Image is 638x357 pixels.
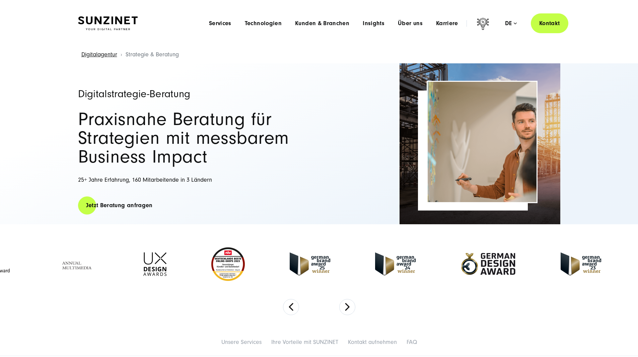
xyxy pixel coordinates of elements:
img: German-Brand-Award - fullservice digital agentur SUNZINET [375,252,416,276]
a: Kontakt aufnehmen [348,339,397,346]
a: Jetzt Beratung anfragen [78,196,161,215]
a: Karriere [436,20,458,27]
span: 25+ Jahre Erfahrung, 160 Mitarbeitende in 3 Ländern [78,176,212,183]
img: Deutschlands beste Online Shops 2023 - boesner - Kunde - SUNZINET [211,247,245,281]
img: German Brand Award winner 2025 - Full Service Digital Agentur SUNZINET [290,252,330,276]
a: Über uns [398,20,423,27]
a: Kontakt [531,13,568,33]
h2: Praxisnahe Beratung für Strategien mit messbarem Business Impact [78,110,312,166]
a: Digitalagentur [81,51,117,58]
span: Strategie & Beratung [126,51,179,58]
a: Kunden & Branchen [295,20,349,27]
a: Ihre Vorteile mit SUNZINET [271,339,338,346]
div: de [505,20,517,27]
img: Full-Service Digitalagentur SUNZINET - Strategieberatung_2 [400,63,560,224]
a: Technologien [245,20,282,27]
img: German-Design-Award - fullservice digital agentur SUNZINET [460,252,516,276]
button: Next [339,299,355,315]
img: German Brand Award 2023 Winner - fullservice digital agentur SUNZINET [561,252,601,276]
a: Insights [363,20,384,27]
a: Services [209,20,231,27]
img: Full-Service Digitalagentur SUNZINET - Strategieberatung [428,82,537,202]
img: SUNZINET Full Service Digital Agentur [78,16,138,31]
img: Full Service Digitalagentur - Annual Multimedia Awards [57,252,98,276]
img: UX-Design-Awards - fullservice digital agentur SUNZINET [143,252,166,276]
a: Unsere Services [221,339,262,346]
button: Previous [283,299,299,315]
h1: Digitalstrategie-Beratung [78,88,312,99]
a: FAQ [407,339,417,346]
